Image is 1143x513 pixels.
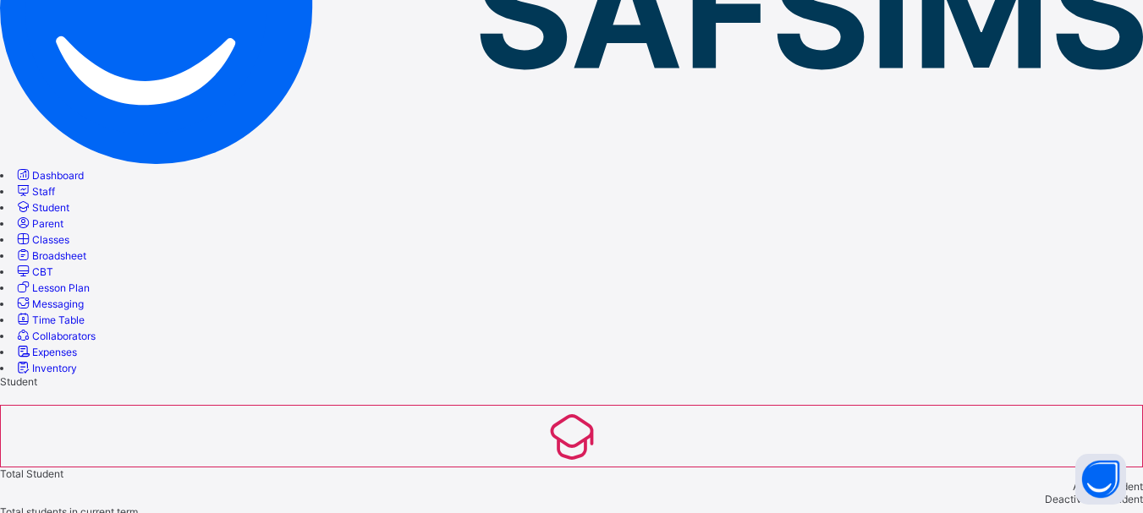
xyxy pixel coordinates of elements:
a: Classes [14,233,69,246]
span: Parent [32,217,63,230]
a: Staff [14,185,55,198]
a: Parent [14,217,63,230]
a: Broadsheet [14,249,86,262]
span: Staff [32,185,55,198]
span: Deactivated Student [1045,493,1143,505]
span: Broadsheet [32,249,86,262]
a: Expenses [14,346,77,358]
a: Time Table [14,314,85,326]
a: Inventory [14,362,77,374]
a: CBT [14,265,53,278]
a: Messaging [14,297,84,310]
a: Dashboard [14,169,84,182]
span: Messaging [32,297,84,310]
a: Student [14,201,69,214]
span: Active Student [1073,480,1143,493]
span: Time Table [32,314,85,326]
button: Open asap [1075,454,1126,505]
span: Dashboard [32,169,84,182]
span: Inventory [32,362,77,374]
span: Lesson Plan [32,281,90,294]
span: Expenses [32,346,77,358]
a: Collaborators [14,330,96,342]
span: Classes [32,233,69,246]
span: CBT [32,265,53,278]
span: Student [32,201,69,214]
span: Collaborators [32,330,96,342]
a: Lesson Plan [14,281,90,294]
